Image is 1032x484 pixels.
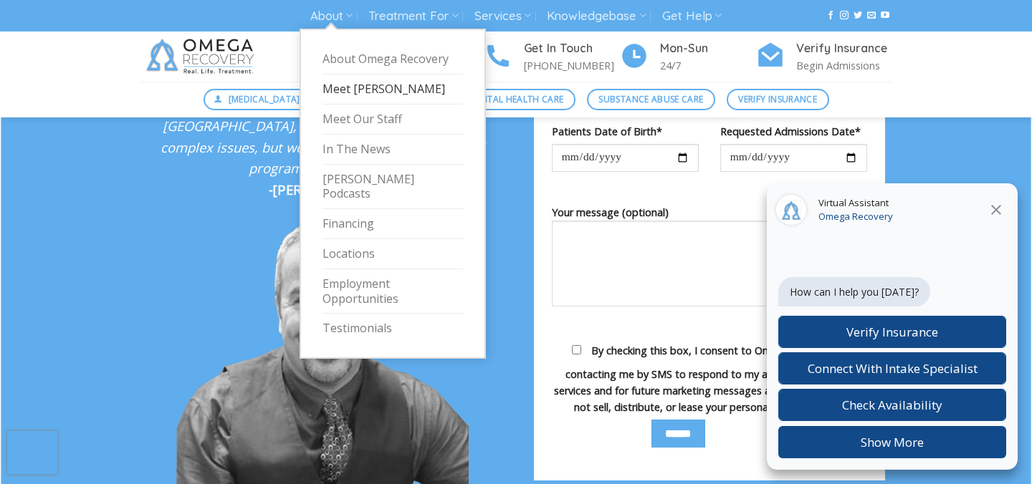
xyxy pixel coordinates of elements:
a: In The News [322,135,463,165]
a: [MEDICAL_DATA] [204,89,312,110]
a: Financing [322,209,463,239]
a: Meet [PERSON_NAME] [322,74,463,105]
h4: Get In Touch [524,39,620,58]
span: Substance Abuse Care [598,92,703,106]
img: Omega Recovery [140,32,265,82]
a: Send us an email [867,11,876,21]
a: Services [474,3,531,29]
span: Mental Health Care [469,92,563,106]
p: Begin Admissions [796,57,892,74]
h4: Mon-Sun [660,39,756,58]
a: [PERSON_NAME] Podcasts [322,165,463,210]
strong: -[PERSON_NAME] [269,180,377,198]
a: Meet Our Staff [322,105,463,135]
p: 24/7 [660,57,756,74]
a: Follow on Facebook [826,11,835,21]
a: Testimonials [322,314,463,343]
h4: Verify Insurance [796,39,892,58]
a: Knowledgebase [547,3,646,29]
a: Substance Abuse Care [587,89,715,110]
a: Verify Insurance Begin Admissions [756,39,892,74]
label: Patients Date of Birth* [552,123,699,140]
a: Get In Touch [PHONE_NUMBER] [484,39,620,74]
span: Verify Insurance [738,92,817,106]
label: Requested Admissions Date* [720,123,867,140]
a: Mental Health Care [457,89,575,110]
textarea: Your message (optional) [552,221,867,306]
a: Employment Opportunities [322,269,463,314]
a: Follow on YouTube [881,11,889,21]
a: Locations [322,239,463,269]
span: [MEDICAL_DATA] [229,92,300,106]
a: Follow on Instagram [840,11,849,21]
a: Follow on Twitter [854,11,862,21]
a: Verify Insurance [727,89,829,110]
label: Your message (optional) [552,204,867,316]
a: About [310,3,353,29]
span: By checking this box, I consent to Omega Recovery contacting me by SMS to respond to my above inq... [554,344,851,414]
a: Treatment For [368,3,458,29]
a: About Omega Recovery [322,44,463,74]
a: Get Help [662,3,722,29]
input: By checking this box, I consent to Omega Recovery contacting me by SMS to respond to my above inq... [572,345,581,354]
p: [PHONE_NUMBER] [524,57,620,74]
